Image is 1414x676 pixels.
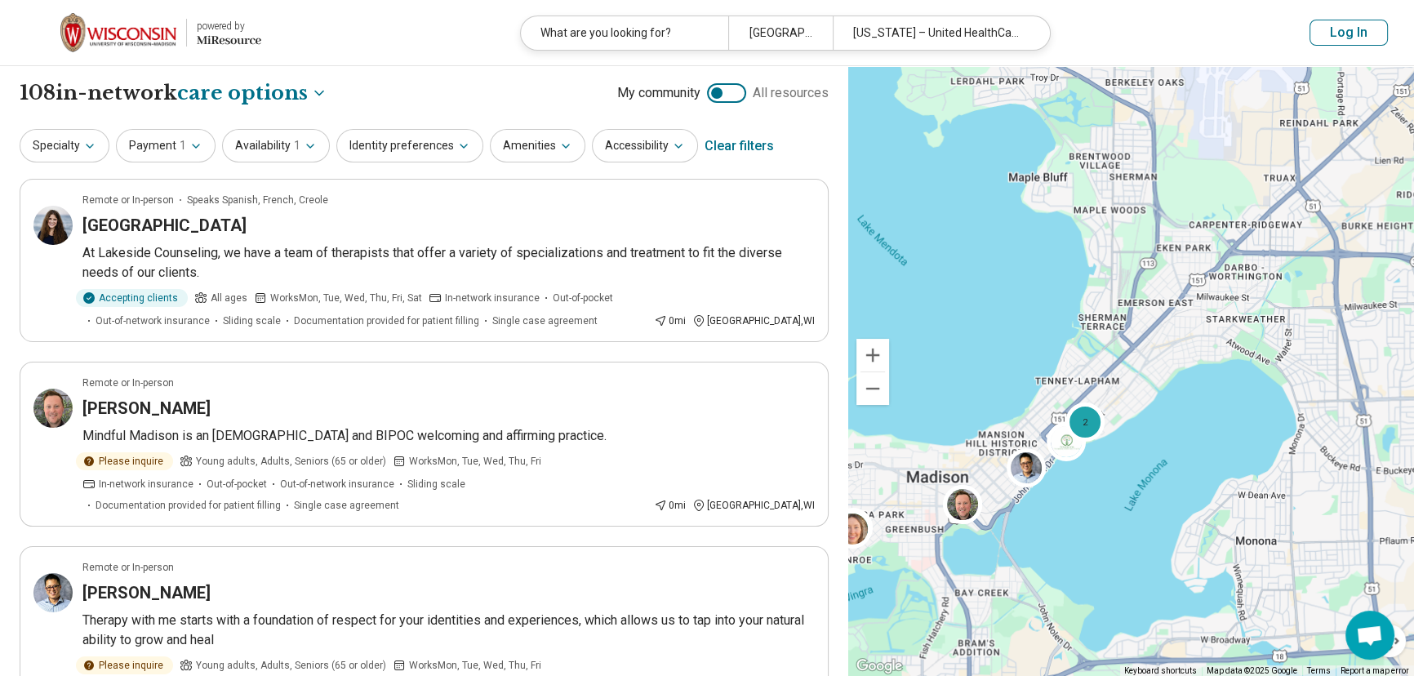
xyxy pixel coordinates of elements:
h3: [PERSON_NAME] [82,581,211,604]
p: Remote or In-person [82,376,174,390]
div: [GEOGRAPHIC_DATA] , WI [692,498,815,513]
span: Young adults, Adults, Seniors (65 or older) [196,454,386,469]
div: Clear filters [705,127,774,166]
span: My community [617,83,700,103]
span: 1 [294,137,300,154]
p: Remote or In-person [82,560,174,575]
span: Documentation provided for patient filling [96,498,281,513]
p: Mindful Madison is an [DEMOGRAPHIC_DATA] and BIPOC welcoming and affirming practice. [82,426,815,446]
h1: 108 in-network [20,79,327,107]
p: Therapy with me starts with a foundation of respect for your identities and experiences, which al... [82,611,815,650]
button: Availability1 [222,129,330,162]
span: 1 [180,137,186,154]
span: Out-of-network insurance [280,477,394,491]
h3: [PERSON_NAME] [82,397,211,420]
span: Sliding scale [223,314,281,328]
button: Zoom in [856,339,889,371]
button: Zoom out [856,372,889,405]
div: Open chat [1345,611,1394,660]
span: Works Mon, Tue, Wed, Thu, Fri [409,454,541,469]
span: Sliding scale [407,477,465,491]
div: Accepting clients [76,289,188,307]
div: 0 mi [654,498,686,513]
span: care options [177,79,308,107]
span: Young adults, Adults, Seniors (65 or older) [196,658,386,673]
button: Payment1 [116,129,216,162]
span: Works Mon, Tue, Wed, Thu, Fri, Sat [270,291,422,305]
button: Specialty [20,129,109,162]
div: powered by [197,19,261,33]
div: 2 [1065,402,1104,442]
span: Works Mon, Tue, Wed, Thu, Fri [409,658,541,673]
span: Out-of-pocket [553,291,613,305]
div: [GEOGRAPHIC_DATA] , WI [692,314,815,328]
span: Speaks Spanish, French, Creole [187,193,328,207]
div: Please inquire [76,452,173,470]
span: In-network insurance [445,291,540,305]
div: 0 mi [654,314,686,328]
button: Amenities [490,129,585,162]
span: Single case agreement [294,498,399,513]
div: [GEOGRAPHIC_DATA], [GEOGRAPHIC_DATA] [728,16,832,50]
a: University of Wisconsin-Madisonpowered by [26,13,261,52]
p: At Lakeside Counseling, we have a team of therapists that offer a variety of specializations and ... [82,243,815,282]
span: All ages [211,291,247,305]
span: Single case agreement [492,314,598,328]
button: Log In [1310,20,1388,46]
div: Please inquire [76,656,173,674]
button: Care options [177,79,327,107]
img: University of Wisconsin-Madison [60,13,176,52]
span: Out-of-network insurance [96,314,210,328]
span: All resources [753,83,829,103]
span: Map data ©2025 Google [1207,666,1297,675]
div: [US_STATE] – United HealthCare [833,16,1040,50]
h3: [GEOGRAPHIC_DATA] [82,214,247,237]
span: Out-of-pocket [207,477,267,491]
span: Documentation provided for patient filling [294,314,479,328]
div: What are you looking for? [521,16,728,50]
p: Remote or In-person [82,193,174,207]
a: Terms (opens in new tab) [1307,666,1331,675]
a: Report a map error [1341,666,1409,675]
span: In-network insurance [99,477,193,491]
button: Identity preferences [336,129,483,162]
button: Accessibility [592,129,698,162]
